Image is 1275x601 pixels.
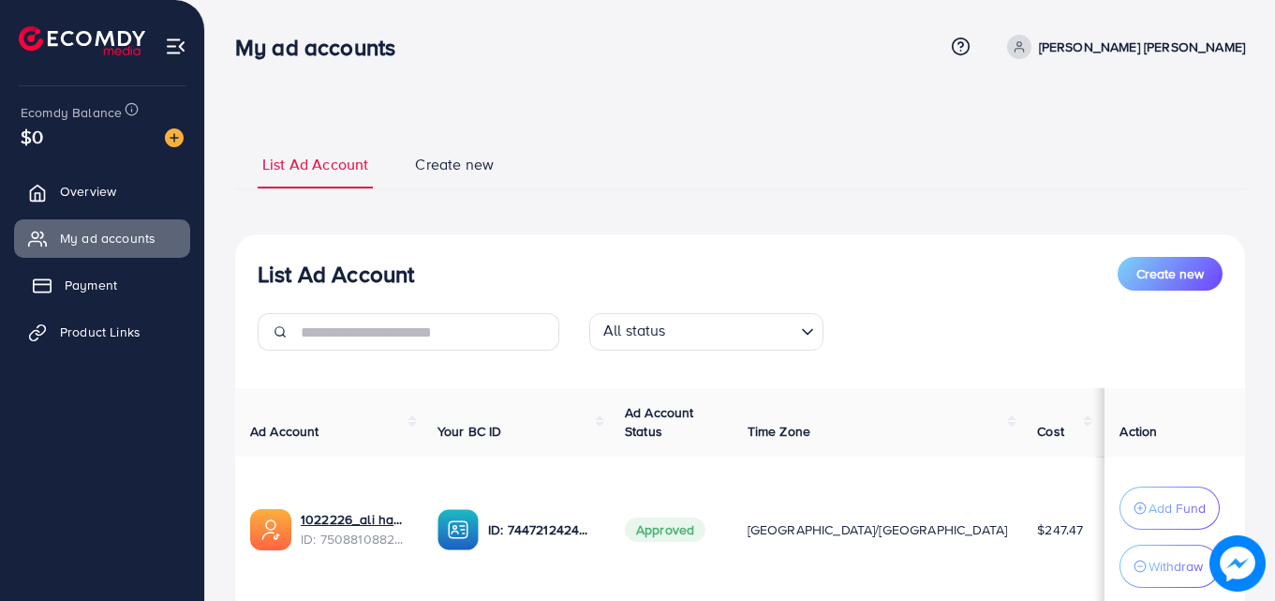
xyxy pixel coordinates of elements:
a: [PERSON_NAME] [PERSON_NAME] [1000,35,1245,59]
a: Product Links [14,313,190,351]
span: Create new [1136,264,1204,283]
div: Search for option [589,313,823,351]
span: Time Zone [748,422,810,441]
button: Add Fund [1119,487,1220,530]
img: image [165,128,184,147]
a: My ad accounts [14,219,190,257]
span: Product Links [60,323,141,341]
img: ic-ads-acc.e4c84228.svg [250,509,291,550]
span: Ad Account Status [625,403,694,441]
img: menu [165,36,186,57]
img: logo [19,26,145,55]
h3: List Ad Account [258,261,414,288]
span: ID: 7508810882194128913 [301,530,408,548]
button: Withdraw [1119,545,1220,588]
span: Cost [1037,422,1064,441]
span: $247.47 [1037,520,1083,539]
img: image [1209,535,1266,592]
span: My ad accounts [60,229,156,248]
a: 1022226_ali hassan_1748281284297 [301,510,408,529]
span: [GEOGRAPHIC_DATA]/[GEOGRAPHIC_DATA] [748,520,1008,539]
span: Payment [65,276,117,294]
span: Action [1119,422,1157,441]
span: Your BC ID [437,422,502,441]
p: [PERSON_NAME] [PERSON_NAME] [1039,36,1245,58]
p: ID: 7447212424631140353 [488,518,595,541]
span: All status [600,316,670,346]
span: List Ad Account [262,154,368,175]
p: Withdraw [1149,555,1203,578]
a: Overview [14,173,190,210]
span: Ad Account [250,422,319,441]
span: Create new [415,154,494,175]
p: Add Fund [1149,497,1206,519]
span: Ecomdy Balance [21,103,122,122]
a: Payment [14,266,190,304]
span: Approved [625,518,705,542]
span: $0 [21,123,43,150]
img: ic-ba-acc.ded83a64.svg [437,509,479,550]
button: Create new [1118,257,1223,291]
h3: My ad accounts [235,34,410,61]
span: Overview [60,182,116,201]
input: Search for option [672,317,793,346]
div: <span class='underline'>1022226_ali hassan_1748281284297</span></br>7508810882194128913 [301,510,408,548]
